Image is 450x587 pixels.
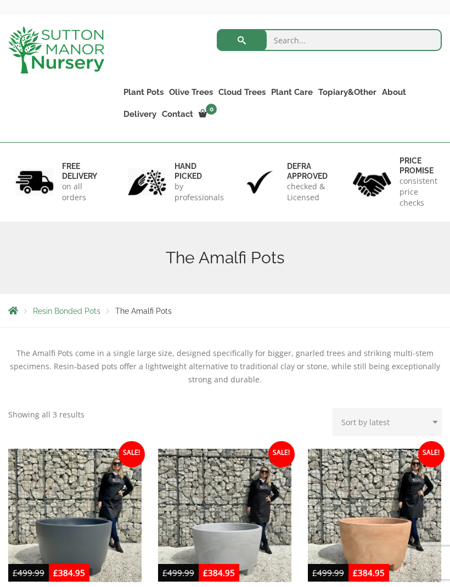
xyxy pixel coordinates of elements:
img: The Amalfi Pot 100 Colour Greystone [158,449,291,582]
a: Plant Care [268,84,316,100]
bdi: 384.95 [353,567,385,578]
h6: FREE DELIVERY [62,161,97,181]
a: Olive Trees [166,84,216,100]
span: £ [162,567,167,578]
p: The Amalfi Pots come in a single large size, designed specifically for bigger, gnarled trees and ... [8,347,442,386]
h6: Price promise [400,156,437,176]
nav: Breadcrumbs [8,306,442,315]
span: £ [13,567,18,578]
a: Resin Bonded Pots [33,307,100,315]
img: The Amalfi Pot 100 Colour Terracotta [308,449,441,582]
img: 1.jpg [15,168,54,196]
h6: hand picked [175,161,224,181]
a: Delivery [121,106,159,122]
span: The Amalfi Pots [115,307,172,315]
span: £ [203,567,208,578]
p: checked & Licensed [287,181,328,203]
bdi: 384.95 [53,567,85,578]
img: 4.jpg [353,165,391,199]
p: consistent price checks [400,176,437,208]
span: Sale! [268,441,295,467]
h1: The Amalfi Pots [8,248,442,268]
span: £ [353,567,358,578]
p: by professionals [175,181,224,203]
bdi: 499.99 [162,567,194,578]
img: 3.jpg [240,168,279,196]
span: £ [53,567,58,578]
bdi: 499.99 [312,567,344,578]
span: Sale! [119,441,145,467]
span: £ [312,567,317,578]
bdi: 499.99 [13,567,44,578]
img: logo [8,26,104,74]
span: Sale! [418,441,445,467]
a: Plant Pots [121,84,166,100]
a: About [379,84,409,100]
h6: Defra approved [287,161,328,181]
img: 2.jpg [128,168,166,196]
a: Topiary&Other [316,84,379,100]
a: Contact [159,106,196,122]
p: on all orders [62,181,97,203]
span: 0 [206,104,217,115]
a: Cloud Trees [216,84,268,100]
a: 0 [196,106,220,122]
bdi: 384.95 [203,567,235,578]
p: Showing all 3 results [8,408,85,421]
select: Shop order [333,408,442,436]
img: The Amalfi Pot 100 Colour Charcoal [8,449,142,582]
input: Search... [217,29,442,51]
